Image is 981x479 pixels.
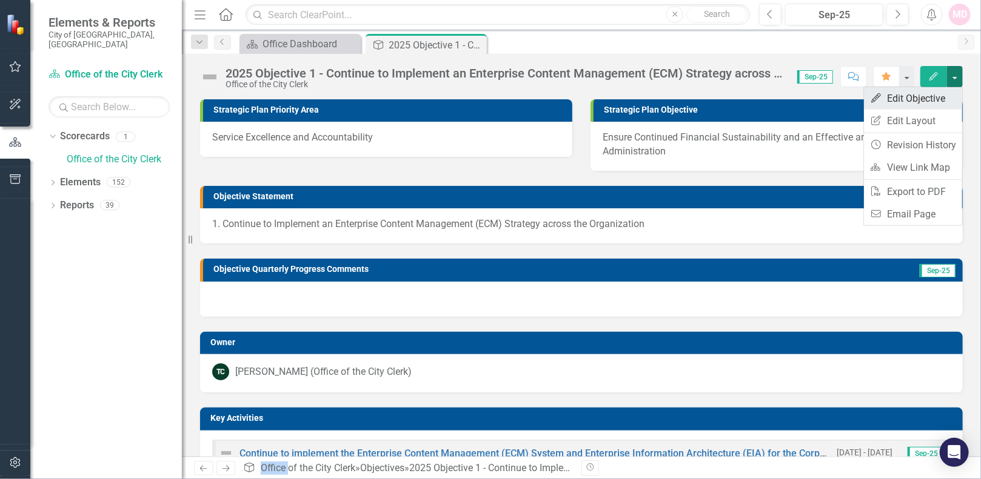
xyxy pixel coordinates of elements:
div: 2025 Objective 1 - Continue to Implement an Enterprise Content Management (ECM) Strategy across t... [226,67,785,80]
img: Not Defined [200,67,219,87]
button: Sep-25 [785,4,883,25]
span: Sep-25 [797,70,833,84]
span: Service Excellence and Accountability [212,131,373,143]
a: Edit Objective [864,87,962,110]
div: Sep-25 [789,8,879,22]
input: Search Below... [49,96,170,117]
a: Office Dashboard [243,36,358,51]
small: City of [GEOGRAPHIC_DATA], [GEOGRAPHIC_DATA] [49,30,170,50]
a: Export to PDF [864,180,962,203]
div: 152 [107,177,130,188]
a: Reports [60,199,94,213]
h3: Owner [210,338,957,347]
span: Search [704,9,730,19]
a: Revision History [864,134,962,156]
div: Office Dashboard [263,36,358,51]
span: Sep-25 [920,264,956,277]
h3: Objective Statement [213,192,957,201]
a: Objectives [360,462,404,474]
div: Office of the City Clerk [226,80,785,89]
div: [PERSON_NAME] (Office of the City Clerk) [235,365,412,379]
a: Office of the City Clerk [49,68,170,82]
div: TC [212,363,229,380]
div: 2025 Objective 1 - Continue to Implement an Enterprise Content Management (ECM) Strategy across t... [409,462,910,474]
a: View Link Map [864,156,962,179]
button: MD [949,4,971,25]
a: Office of the City Clerk [67,153,182,167]
div: » » [243,461,572,475]
img: Not Defined [219,446,233,460]
h3: Objective Quarterly Progress Comments [213,265,814,274]
div: 1 [116,131,135,142]
a: Continue to implement the Enterprise Content Management (ECM) System and Enterprise Information A... [239,448,851,459]
input: Search ClearPoint... [246,4,750,25]
span: Elements & Reports [49,15,170,30]
p: 1. Continue to Implement an Enterprise Content Management (ECM) Strategy across the Organization [212,217,951,231]
div: 39 [100,200,119,211]
div: 2025 Objective 1 - Continue to Implement an Enterprise Content Management (ECM) Strategy across t... [389,38,484,53]
a: Email Page [864,203,962,225]
a: Edit Layout [864,110,962,132]
h3: Strategic Plan Objective [604,105,957,114]
a: Office of the City Clerk [261,462,355,474]
a: Elements [60,176,101,190]
h3: Key Activities [210,414,957,423]
img: ClearPoint Strategy [6,14,27,35]
h3: Strategic Plan Priority Area [213,105,566,114]
small: [DATE] - [DATE] [837,447,892,458]
a: Scorecards [60,130,110,144]
button: Search [686,6,747,23]
span: Ensure Continued Financial Sustainability and an Effective and Efficient Administration [603,131,909,157]
span: Sep-25 [908,447,943,460]
div: Open Intercom Messenger [940,438,969,467]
